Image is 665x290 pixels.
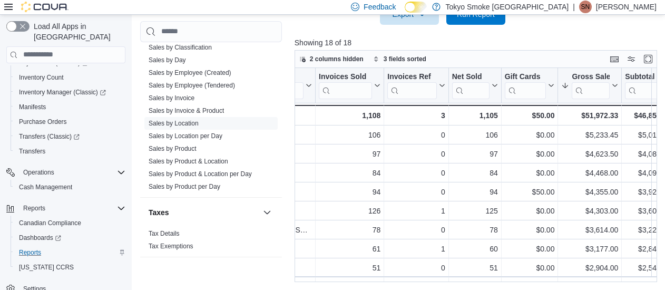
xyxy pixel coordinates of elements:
a: Sales by Invoice [149,94,194,102]
a: Purchase Orders [15,115,71,128]
a: Inventory Manager (Classic) [11,85,130,100]
button: Inventory Count [11,70,130,85]
button: Net Sold [452,72,498,99]
span: Operations [19,166,125,179]
div: Aurora [201,186,312,198]
a: Inventory Manager (Classic) [15,86,110,99]
button: Cash Management [11,180,130,195]
h3: Taxes [149,207,169,218]
a: Sales by Product [149,145,197,152]
a: Tax Exemptions [149,243,193,250]
div: Gift Cards [505,72,546,82]
div: 60 [452,243,498,255]
span: Purchase Orders [19,118,67,126]
div: $0.00 [505,205,555,217]
div: Taxes [140,227,282,257]
div: 0 [387,186,445,198]
div: 1,105 [452,109,498,122]
div: Sales [140,16,282,197]
span: Transfers [19,147,45,156]
div: 1 [387,243,445,255]
div: [GEOGRAPHIC_DATA] [201,262,312,274]
a: Manifests [15,101,50,113]
a: Sales by Location [149,120,199,127]
a: [US_STATE] CCRS [15,261,78,274]
div: Kingston 2790 Princess [201,129,312,141]
div: Location [201,72,304,82]
div: $50.00 [505,186,555,198]
div: 125 [452,205,498,217]
div: 51 [452,262,498,274]
span: 3 fields sorted [384,55,426,63]
span: Canadian Compliance [19,219,81,227]
a: Canadian Compliance [15,217,85,229]
a: Dashboards [15,231,65,244]
a: Sales by Day [149,56,186,64]
div: 0 [387,167,445,179]
p: [PERSON_NAME] [596,1,657,13]
a: Sales by Invoice & Product [149,107,224,114]
span: Inventory Manager (Classic) [19,88,106,96]
div: Invoices Sold [319,72,372,99]
div: 84 [452,167,498,179]
span: Inventory Count [19,73,64,82]
button: Operations [19,166,58,179]
span: [US_STATE] CCRS [19,263,74,272]
a: Sales by Location per Day [149,132,222,140]
span: Reports [19,202,125,215]
div: $0.00 [505,129,555,141]
a: Sales by Employee (Tendered) [149,82,235,89]
a: Inventory Count [15,71,68,84]
a: Cash Management [15,181,76,194]
div: 0 [387,262,445,274]
div: $4,468.00 [561,167,618,179]
button: 3 fields sorted [369,53,431,65]
div: 3 [387,109,445,122]
span: Feedback [364,2,396,12]
button: [US_STATE] CCRS [11,260,130,275]
div: Invoices Ref [387,72,436,82]
a: Sales by Classification [149,44,212,51]
div: 61 [319,243,380,255]
div: Invoices Sold [319,72,372,82]
div: Location [201,72,304,99]
div: Stephanie Neblett [579,1,592,13]
div: Gift Card Sales [505,72,546,99]
button: Keyboard shortcuts [608,53,621,65]
div: Totals [201,109,312,122]
span: 2 columns hidden [310,55,364,63]
div: 1,108 [319,109,380,122]
span: Sales by Invoice & Product [149,107,224,115]
button: 2 columns hidden [295,53,368,65]
div: Invoices Ref [387,72,436,99]
span: Sales by Classification [149,43,212,52]
span: Tax Details [149,229,180,238]
div: 1 [387,205,445,217]
div: 0 [387,148,445,160]
input: Dark Mode [405,2,427,13]
button: Invoices Sold [319,72,380,99]
div: 106 [319,129,380,141]
div: $0.00 [505,243,555,255]
div: 97 [319,148,380,160]
a: Sales by Product per Day [149,183,220,190]
span: Sales by Product [149,144,197,153]
a: Transfers (Classic) [11,129,130,144]
button: Enter fullscreen [642,53,654,65]
div: $3,177.00 [561,243,618,255]
span: Dashboards [15,231,125,244]
div: $2,904.00 [561,262,618,274]
div: $0.00 [505,148,555,160]
div: [STREET_ADDRESS] [201,205,312,217]
span: Transfers [15,145,125,158]
span: Manifests [15,101,125,113]
div: [PERSON_NAME] [201,148,312,160]
a: Sales by Product & Location per Day [149,170,252,178]
span: Transfers (Classic) [19,132,80,141]
div: 51 [319,262,380,274]
span: Cash Management [19,183,72,191]
div: Subtotal [625,72,662,82]
span: Dashboards [19,234,61,242]
div: 0 [387,224,445,236]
